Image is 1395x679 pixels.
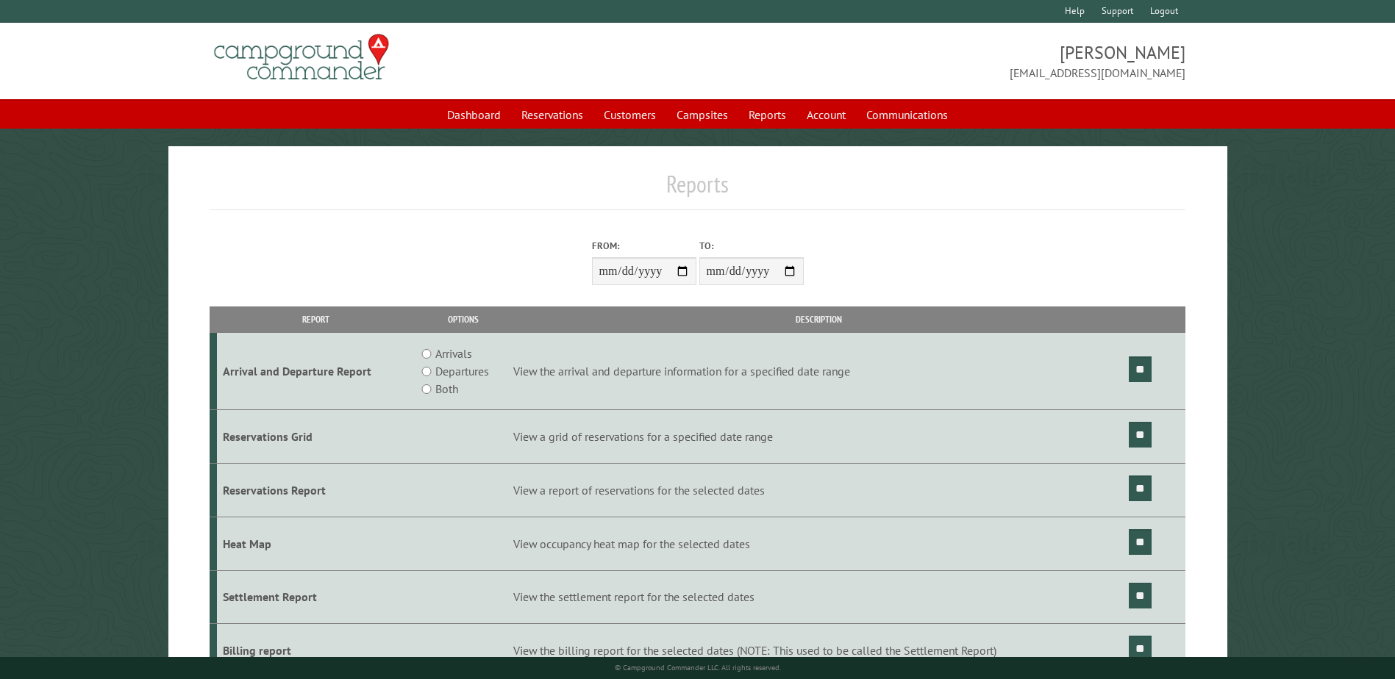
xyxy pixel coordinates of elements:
td: View a grid of reservations for a specified date range [511,410,1127,464]
a: Reservations [513,101,592,129]
a: Customers [595,101,665,129]
td: View the billing report for the selected dates (NOTE: This used to be called the Settlement Report) [511,624,1127,678]
label: Departures [435,362,489,380]
td: Settlement Report [217,570,415,624]
a: Reports [740,101,795,129]
th: Description [511,306,1127,332]
a: Account [798,101,855,129]
label: Arrivals [435,345,472,362]
span: [PERSON_NAME] [EMAIL_ADDRESS][DOMAIN_NAME] [698,40,1185,82]
a: Campsites [668,101,737,129]
label: Both [435,380,458,398]
td: Billing report [217,624,415,678]
small: © Campground Commander LLC. All rights reserved. [615,663,781,672]
img: Campground Commander [210,29,393,86]
a: Communications [857,101,957,129]
th: Options [415,306,510,332]
label: To: [699,239,804,253]
th: Report [217,306,415,332]
td: View a report of reservations for the selected dates [511,463,1127,517]
a: Dashboard [438,101,510,129]
h1: Reports [210,170,1185,210]
td: View the arrival and departure information for a specified date range [511,333,1127,410]
td: Heat Map [217,517,415,570]
td: Reservations Report [217,463,415,517]
td: View occupancy heat map for the selected dates [511,517,1127,570]
td: View the settlement report for the selected dates [511,570,1127,624]
label: From: [592,239,696,253]
td: Arrival and Departure Report [217,333,415,410]
td: Reservations Grid [217,410,415,464]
